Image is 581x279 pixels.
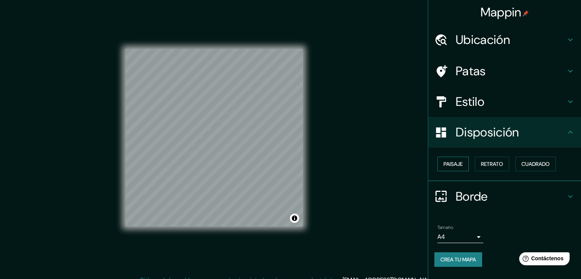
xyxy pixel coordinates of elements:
[443,161,463,167] font: Paisaje
[456,188,488,204] font: Borde
[428,56,581,86] div: Patas
[456,124,519,140] font: Disposición
[515,157,556,171] button: Cuadrado
[125,49,303,227] canvas: Mapa
[428,181,581,212] div: Borde
[437,231,483,243] div: A4
[428,24,581,55] div: Ubicación
[437,233,445,241] font: A4
[523,10,529,16] img: pin-icon.png
[290,214,299,223] button: Activar o desactivar atribución
[437,224,453,230] font: Tamaño
[440,256,476,263] font: Crea tu mapa
[521,161,550,167] font: Cuadrado
[428,86,581,117] div: Estilo
[456,94,484,110] font: Estilo
[428,117,581,148] div: Disposición
[513,249,573,271] iframe: Lanzador de widgets de ayuda
[481,161,503,167] font: Retrato
[481,4,521,20] font: Mappin
[434,252,482,267] button: Crea tu mapa
[475,157,509,171] button: Retrato
[456,63,486,79] font: Patas
[437,157,469,171] button: Paisaje
[456,32,510,48] font: Ubicación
